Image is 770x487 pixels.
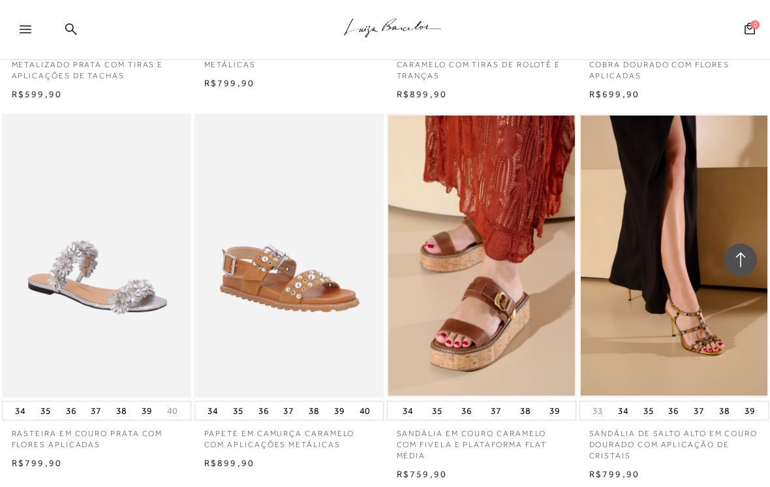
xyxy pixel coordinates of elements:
button: 38 [516,401,534,420]
a: SANDÁLIA DE SALTO ALTO EM COURO DOURADO COM APLICAÇÃO DE CRISTAIS [579,420,769,461]
button: 36 [457,401,476,420]
span: R$599,90 [12,89,63,99]
button: 37 [690,401,708,420]
button: 35 [639,401,658,420]
button: 40 [356,401,374,420]
span: R$899,90 [204,458,255,468]
button: 36 [254,401,273,420]
button: 34 [11,401,29,420]
button: 35 [428,401,446,420]
img: SANDÁLIA DE SALTO ALTO EM COURO DOURADO COM APLICAÇÃO DE CRISTAIS [581,116,767,396]
span: R$799,90 [589,469,640,479]
button: 35 [37,401,55,420]
span: R$899,90 [397,89,448,99]
button: 34 [399,401,417,420]
img: RASTEIRA EM COURO PRATA COM FLORES APLICADAS [3,116,190,396]
span: R$799,90 [12,458,63,468]
button: 37 [279,401,298,420]
a: SANDÁLIA DE SALTO ALTO EM COURO DOURADO COM APLICAÇÃO DE CRISTAIS SANDÁLIA DE SALTO ALTO EM COURO... [581,116,767,396]
a: SANDÁLIA RASTEIRA EM COURO CARAMELO COM TIRAS DE ROLOTÊ E TRANÇAS [387,40,576,81]
button: 37 [87,401,105,420]
button: 36 [62,401,80,420]
button: 37 [487,401,505,420]
span: 0 [750,20,760,29]
button: 38 [112,401,131,420]
button: 0 [741,22,759,39]
span: R$699,90 [589,89,640,99]
button: 34 [614,401,632,420]
a: SANDÁLIA EM COURO CARAMELO COM FIVELA E PLATAFORMA FLAT MÉDIA [387,420,576,461]
img: PAPETE EM CAMURÇA CARAMELO COM APLICAÇÕES METÁLICAS [196,116,382,396]
a: RASTEIRA EM COURO PRATA COM FLORES APLICADAS RASTEIRA EM COURO PRATA COM FLORES APLICADAS [3,116,190,396]
span: R$759,90 [397,469,448,479]
button: 33 [589,405,607,417]
button: 39 [330,401,348,420]
span: R$799,90 [204,78,255,88]
a: PAPETE EM CAMURÇA CARAMELO COM APLICAÇÕES METÁLICAS [194,420,384,450]
button: 40 [163,405,181,417]
img: SANDÁLIA EM COURO CARAMELO COM FIVELA E PLATAFORMA FLAT MÉDIA [388,116,575,396]
button: 38 [715,401,733,420]
button: 38 [305,401,323,420]
a: SANDÁLIA RASTEIRA EM METALIZADO PRATA COM TIRAS E APLICAÇÕES DE TACHAS [2,40,191,81]
button: 39 [138,401,156,420]
a: PAPETE EM CAMURÇA CARAMELO COM APLICAÇÕES METÁLICAS PAPETE EM CAMURÇA CARAMELO COM APLICAÇÕES MET... [196,116,382,396]
a: RASTEIRA EM COURO PRATA COM FLORES APLICADAS [2,420,191,450]
button: 36 [664,401,683,420]
button: 39 [741,401,759,420]
button: 35 [229,401,247,420]
a: SANDÁLIA DE SALTO ALTO EM COURO COBRA DOURADO COM FLORES APLICADAS [579,40,769,81]
a: SANDÁLIA EM COURO CARAMELO COM FIVELA E PLATAFORMA FLAT MÉDIA SANDÁLIA EM COURO CARAMELO COM FIVE... [388,116,575,396]
button: 39 [546,401,564,420]
button: 34 [204,401,222,420]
